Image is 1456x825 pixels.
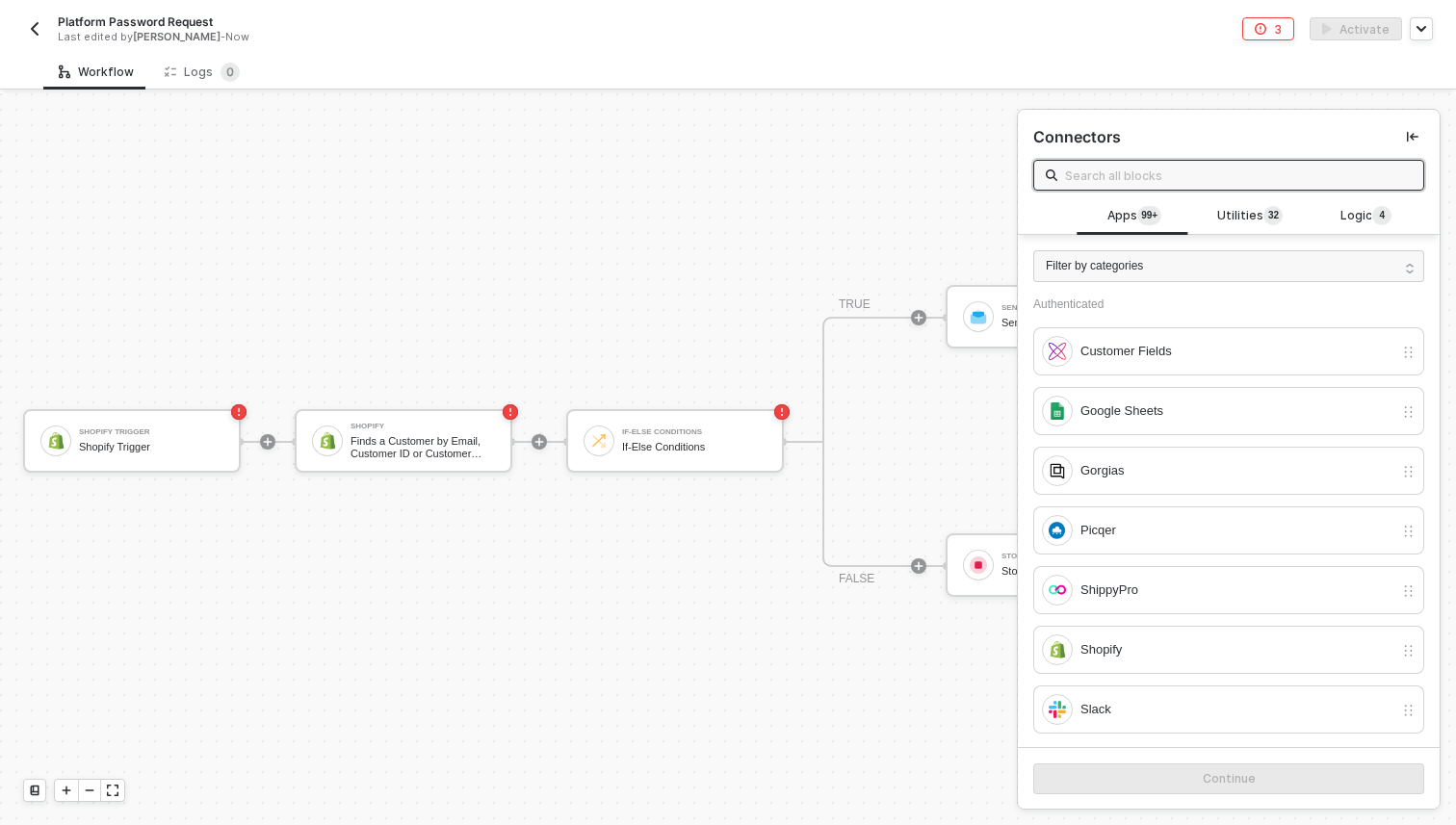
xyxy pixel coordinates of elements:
img: icon [590,432,608,450]
img: drag [1401,464,1416,479]
img: icon [319,432,336,450]
div: If-Else Conditions [622,428,767,436]
span: Filter by categories [1046,257,1143,275]
span: icon-error-page [774,404,790,420]
div: If-Else Conditions [622,441,767,453]
button: back [23,17,46,40]
sup: 4 [1372,206,1391,225]
div: Workflow [59,64,134,80]
span: icon-collapse-left [1407,131,1418,142]
div: FALSE [839,570,874,588]
span: 2 [1273,208,1279,223]
sup: 0 [221,63,240,82]
input: Search all blocks [1065,165,1412,186]
img: integration-icon [1049,581,1066,599]
img: drag [1401,524,1416,539]
span: Platform Password Request [58,13,213,30]
img: back [27,21,42,37]
div: Slack [1080,699,1393,720]
span: icon-minus [84,785,95,796]
span: icon-expand [107,785,118,796]
div: Stop Workflow [1001,553,1146,560]
sup: 32 [1263,206,1283,225]
div: Shopify [351,423,495,430]
div: 3 [1274,21,1282,38]
img: drag [1401,404,1416,420]
img: integration-icon [1049,462,1066,479]
span: [PERSON_NAME] [133,30,221,43]
div: ShippyPro [1080,580,1393,601]
img: drag [1401,345,1416,360]
div: Authenticated [1033,297,1424,312]
img: integration-icon [1049,402,1066,420]
img: integration-icon [1049,522,1066,539]
img: icon [47,432,65,450]
div: Send Email [1001,304,1146,312]
img: icon [970,308,987,325]
span: Logic [1340,206,1391,227]
span: icon-play [913,312,924,323]
span: icon-error-page [231,404,247,420]
div: Last edited by - Now [58,30,684,44]
img: drag [1401,703,1416,718]
img: icon [970,556,987,574]
div: Customer Fields [1080,341,1393,362]
span: icon-play [262,436,273,448]
div: Send Email [1001,317,1146,329]
div: Picqer [1080,520,1393,541]
img: integration-icon [1049,343,1066,360]
div: Shopify Trigger [79,441,223,453]
img: integration-icon [1049,641,1066,658]
button: 3 [1242,17,1294,40]
div: TRUE [839,296,871,314]
span: 3 [1268,208,1274,223]
div: Shopify [1080,639,1393,660]
div: Stop Workflow [1001,565,1146,578]
div: Gorgias [1080,460,1393,481]
img: drag [1401,583,1416,599]
span: icon-play [913,560,924,572]
img: integration-icon [1049,701,1066,718]
div: Finds a Customer by Email, Customer ID or Customer Phone Number [351,435,495,459]
span: icon-error-page [503,404,518,420]
span: icon-play [61,785,72,796]
div: Logs [165,63,240,82]
span: 4 [1380,208,1386,223]
img: drag [1401,643,1416,658]
span: icon-error-page [1255,23,1266,35]
span: icon-play [533,436,545,448]
button: Continue [1033,763,1424,794]
img: search [1046,169,1057,181]
span: Utilities [1217,206,1283,227]
span: Apps [1107,206,1161,227]
sup: 179 [1137,206,1161,225]
button: activateActivate [1310,17,1402,40]
div: Connectors [1033,127,1121,147]
div: Shopify Trigger [79,428,223,436]
div: Google Sheets [1080,400,1393,422]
